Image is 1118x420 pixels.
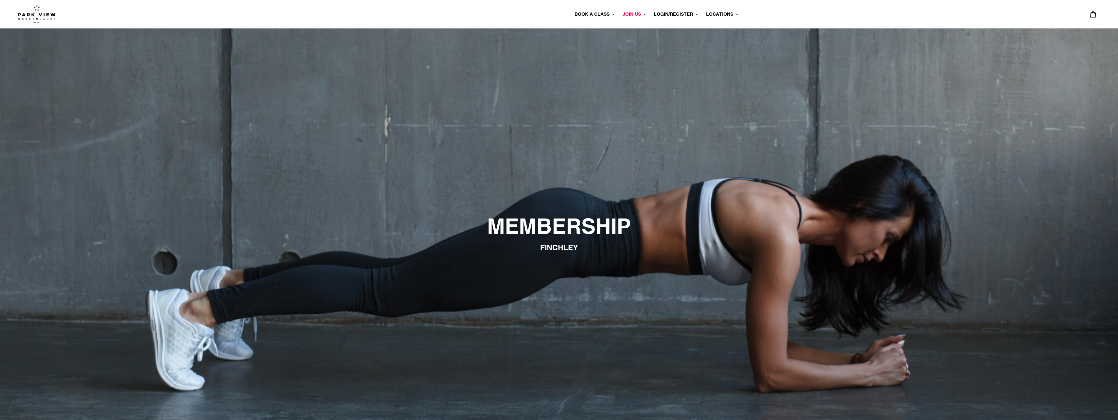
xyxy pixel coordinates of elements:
span: LOGIN/REGISTER [654,11,693,17]
h2: MEMBERSHIP [381,214,737,239]
button: LOGIN/REGISTER [650,9,701,19]
span: BOOK A CLASS [575,11,610,17]
span: LOCATIONS [706,11,733,17]
button: LOCATIONS [703,9,742,19]
button: JOIN US [619,9,649,19]
span: FINCHLEY [540,243,578,252]
span: JOIN US [623,11,641,17]
button: BOOK A CLASS [571,9,618,19]
img: Park view health clubs is a gym near you. [18,5,56,23]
